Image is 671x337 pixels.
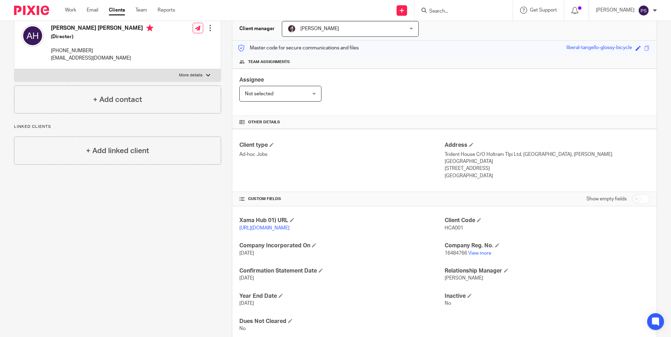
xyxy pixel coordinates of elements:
p: [EMAIL_ADDRESS][DOMAIN_NAME] [51,55,153,62]
h4: Relationship Manager [445,267,650,275]
i: Primary [146,25,153,32]
span: Not selected [245,91,273,96]
span: [PERSON_NAME] [445,276,483,281]
h4: Xama Hub 01) URL [239,217,444,224]
span: [DATE] [239,301,254,306]
a: Email [87,7,98,14]
h4: Company Reg. No. [445,242,650,249]
span: [DATE] [239,276,254,281]
h4: Dues Not Cleared [239,318,444,325]
img: Capture.PNG [287,25,296,33]
h3: Client manager [239,25,275,32]
span: 16484766 [445,251,467,256]
img: Pixie [14,6,49,15]
a: Clients [109,7,125,14]
h4: Year End Date [239,293,444,300]
span: No [239,326,246,331]
h4: Client Code [445,217,650,224]
h4: + Add linked client [86,145,149,156]
a: [URL][DOMAIN_NAME] [239,226,290,231]
p: [STREET_ADDRESS] [445,165,650,172]
label: Show empty fields [586,195,627,202]
p: Trident House C/O Holtram Tlpi Ltd, [GEOGRAPHIC_DATA], [PERSON_NAME][GEOGRAPHIC_DATA] [445,151,650,165]
h4: Confirmation Statement Date [239,267,444,275]
p: [PERSON_NAME] [596,7,635,14]
span: [PERSON_NAME] [300,26,339,31]
h4: + Add contact [93,94,142,105]
h4: Company Incorporated On [239,242,444,249]
h4: [PERSON_NAME] [PERSON_NAME] [51,25,153,33]
p: Linked clients [14,124,221,130]
h4: Client type [239,142,444,149]
span: Other details [248,119,280,125]
p: [PHONE_NUMBER] [51,47,153,54]
h4: CUSTOM FIELDS [239,196,444,202]
div: liberal-tangello-glossy-bicycle [566,44,632,52]
h4: Address [445,142,650,149]
a: View more [468,251,491,256]
span: HCA001 [445,226,463,231]
a: Work [65,7,76,14]
span: Team assignments [248,59,290,65]
p: Master code for secure communications and files [238,44,359,51]
p: [GEOGRAPHIC_DATA] [445,172,650,179]
span: No [445,301,451,306]
img: svg%3E [21,25,44,47]
span: Get Support [530,8,557,13]
input: Search [428,8,492,15]
h4: Inactive [445,293,650,300]
a: Team [135,7,147,14]
span: Assignee [239,77,264,83]
p: Ad-hoc Jobs [239,151,444,158]
img: svg%3E [638,5,649,16]
p: More details [179,73,202,78]
a: Reports [158,7,175,14]
h5: (Director) [51,33,153,40]
span: [DATE] [239,251,254,256]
